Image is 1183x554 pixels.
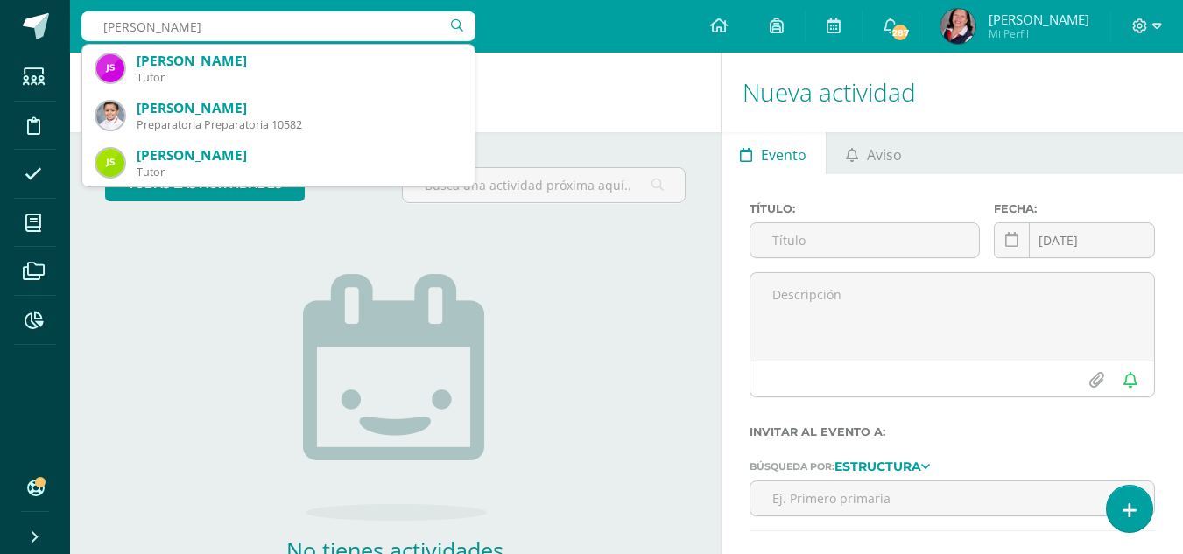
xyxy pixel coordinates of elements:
a: Evento [722,132,826,174]
label: Fecha: [994,202,1155,215]
input: Ej. Primero primaria [750,481,1154,515]
span: Búsqueda por: [750,460,834,473]
label: Invitar al evento a: [750,425,1155,438]
input: Busca una actividad próxima aquí... [403,168,684,202]
a: Estructura [834,459,930,472]
img: faa10653365667ee3b9787512ca0eb24.png [96,54,124,82]
div: Tutor [137,70,461,85]
div: [PERSON_NAME] [137,99,461,117]
input: Busca un usuario... [81,11,475,41]
strong: Estructura [834,459,921,474]
div: Tutor [137,165,461,179]
img: 98bbc31979499d2bbf5fd5f5945433bb.png [96,149,124,177]
div: [PERSON_NAME] [137,146,461,165]
img: da8c64a8452f06f1bae654519cf17ab4.png [96,102,124,130]
input: Título [750,223,980,257]
span: 287 [891,23,910,42]
div: [PERSON_NAME] [137,52,461,70]
span: Aviso [867,134,902,176]
h1: Nueva actividad [743,53,1162,132]
span: Mi Perfil [989,26,1089,41]
img: no_activities.png [303,274,487,521]
div: Preparatoria Preparatoria 10582 [137,117,461,132]
a: Aviso [827,132,920,174]
span: [PERSON_NAME] [989,11,1089,28]
input: Fecha de entrega [995,223,1154,257]
label: Título: [750,202,981,215]
img: ff0f9ace4d1c23045c539ed074e89c73.png [940,9,975,44]
span: Evento [761,134,806,176]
